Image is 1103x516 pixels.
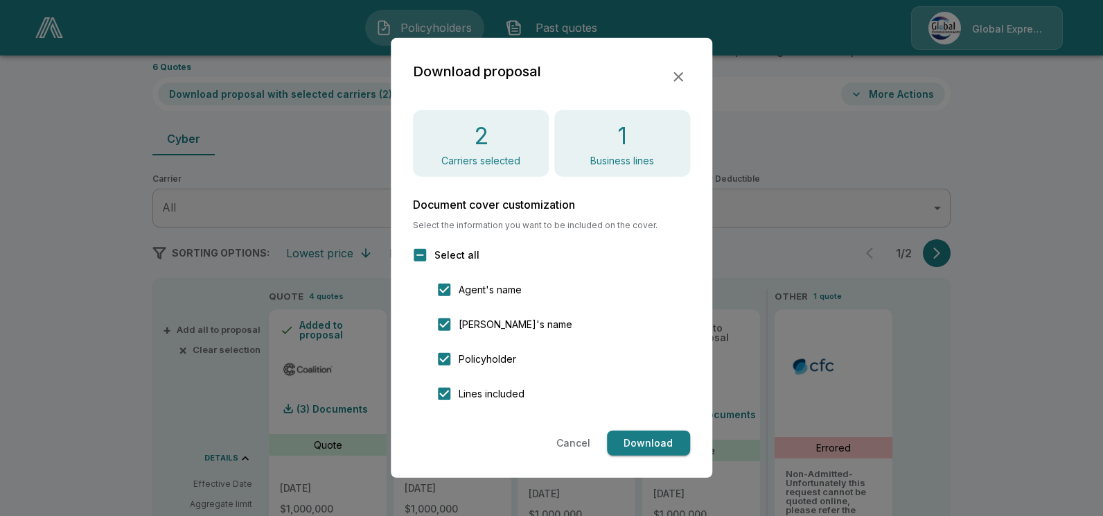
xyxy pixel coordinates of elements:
h4: 2 [474,121,488,150]
h2: Download proposal [413,60,541,83]
span: Policyholder [459,352,516,366]
button: Cancel [551,431,596,456]
iframe: Chat Widget [1034,449,1103,516]
span: Lines included [459,386,524,401]
p: Carriers selected [441,156,520,166]
span: Select all [434,248,479,262]
p: Business lines [590,156,654,166]
h4: 1 [617,121,627,150]
span: Select the information you want to be included on the cover. [413,221,690,230]
span: [PERSON_NAME]'s name [459,317,572,332]
span: Agent's name [459,282,522,297]
button: Download [607,431,690,456]
h6: Document cover customization [413,199,690,210]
